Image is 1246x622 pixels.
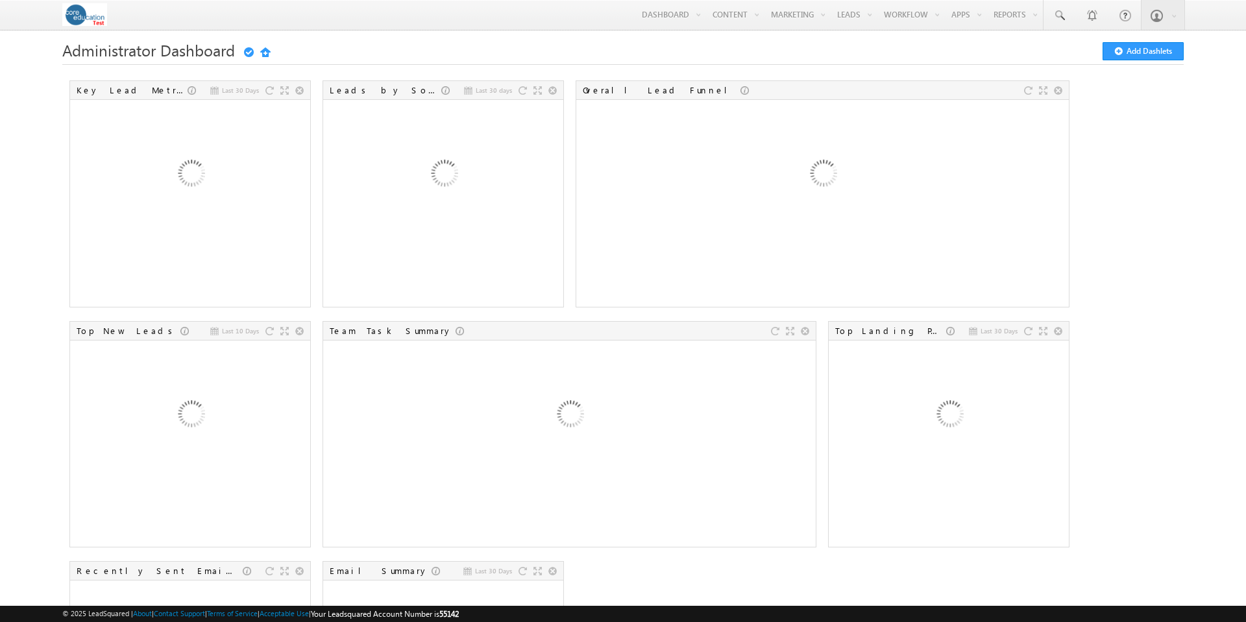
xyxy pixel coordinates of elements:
[981,325,1018,337] span: Last 30 Days
[222,84,259,96] span: Last 30 Days
[222,325,259,337] span: Last 10 Days
[835,325,946,337] div: Top Landing Pages
[260,609,309,617] a: Acceptable Use
[121,106,260,245] img: Loading...
[753,106,892,245] img: Loading...
[62,3,107,26] img: Custom Logo
[77,325,180,337] div: Top New Leads
[879,346,1019,486] img: Loading...
[77,565,243,577] div: Recently Sent Email Campaigns
[439,609,459,619] span: 55142
[121,346,260,486] img: Loading...
[330,325,456,337] div: Team Task Summary
[207,609,258,617] a: Terms of Service
[1103,42,1184,60] button: Add Dashlets
[330,84,441,96] div: Leads by Sources
[500,346,639,486] img: Loading...
[583,84,740,96] div: Overall Lead Funnel
[62,40,235,60] span: Administrator Dashboard
[374,106,513,245] img: Loading...
[133,609,152,617] a: About
[330,565,432,577] div: Email Summary
[154,609,205,617] a: Contact Support
[62,608,459,620] span: © 2025 LeadSquared | | | | |
[475,565,512,577] span: Last 30 Days
[77,84,188,96] div: Key Lead Metrics
[311,609,459,619] span: Your Leadsquared Account Number is
[476,84,512,96] span: Last 30 days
